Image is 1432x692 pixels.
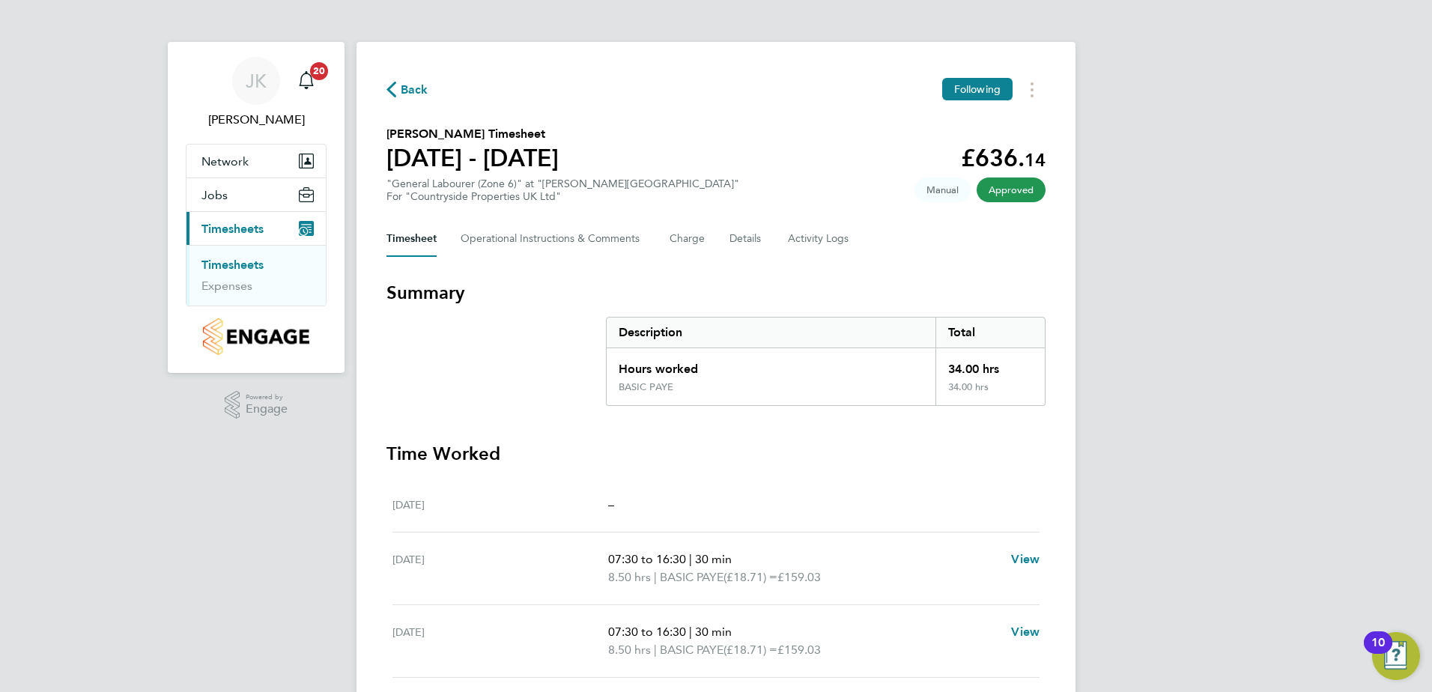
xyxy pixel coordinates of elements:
a: JK[PERSON_NAME] [186,57,327,129]
span: 14 [1025,149,1046,171]
span: 30 min [695,625,732,639]
img: countryside-properties-logo-retina.png [203,318,309,355]
button: Jobs [186,178,326,211]
span: £159.03 [777,643,821,657]
button: Timesheets [186,212,326,245]
app-decimal: £636. [961,144,1046,172]
a: View [1011,623,1040,641]
h1: [DATE] - [DATE] [386,143,559,173]
button: Details [729,221,764,257]
button: Following [942,78,1013,100]
div: Summary [606,317,1046,406]
span: | [654,570,657,584]
span: Network [201,154,249,169]
a: Powered byEngage [225,391,288,419]
h2: [PERSON_NAME] Timesheet [386,125,559,143]
h3: Time Worked [386,442,1046,466]
span: | [654,643,657,657]
button: Activity Logs [788,221,851,257]
button: Operational Instructions & Comments [461,221,646,257]
button: Timesheets Menu [1019,78,1046,101]
span: This timesheet has been approved. [977,177,1046,202]
div: [DATE] [392,623,608,659]
a: Timesheets [201,258,264,272]
div: BASIC PAYE [619,381,673,393]
button: Back [386,80,428,99]
span: BASIC PAYE [660,568,723,586]
div: Timesheets [186,245,326,306]
span: Timesheets [201,222,264,236]
span: – [608,497,614,512]
div: [DATE] [392,550,608,586]
div: 10 [1371,643,1385,662]
a: View [1011,550,1040,568]
span: JK [246,71,267,91]
div: Total [935,318,1045,347]
a: 20 [291,57,321,105]
span: | [689,552,692,566]
div: For "Countryside Properties UK Ltd" [386,190,739,203]
div: 34.00 hrs [935,348,1045,381]
nav: Main navigation [168,42,345,373]
button: Timesheet [386,221,437,257]
span: (£18.71) = [723,643,777,657]
button: Network [186,145,326,177]
span: Powered by [246,391,288,404]
span: View [1011,625,1040,639]
span: (£18.71) = [723,570,777,584]
a: Go to home page [186,318,327,355]
span: 07:30 to 16:30 [608,552,686,566]
div: Hours worked [607,348,935,381]
span: 8.50 hrs [608,570,651,584]
button: Charge [670,221,706,257]
div: [DATE] [392,496,608,514]
span: BASIC PAYE [660,641,723,659]
span: 30 min [695,552,732,566]
span: This timesheet was manually created. [914,177,971,202]
div: Description [607,318,935,347]
div: 34.00 hrs [935,381,1045,405]
a: Expenses [201,279,252,293]
span: Jobs [201,188,228,202]
span: | [689,625,692,639]
span: Engage [246,403,288,416]
span: Jason Kite [186,111,327,129]
span: 07:30 to 16:30 [608,625,686,639]
span: £159.03 [777,570,821,584]
span: 8.50 hrs [608,643,651,657]
div: "General Labourer (Zone 6)" at "[PERSON_NAME][GEOGRAPHIC_DATA]" [386,177,739,203]
span: Back [401,81,428,99]
h3: Summary [386,281,1046,305]
button: Open Resource Center, 10 new notifications [1372,632,1420,680]
span: Following [954,82,1001,96]
span: 20 [310,62,328,80]
span: View [1011,552,1040,566]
